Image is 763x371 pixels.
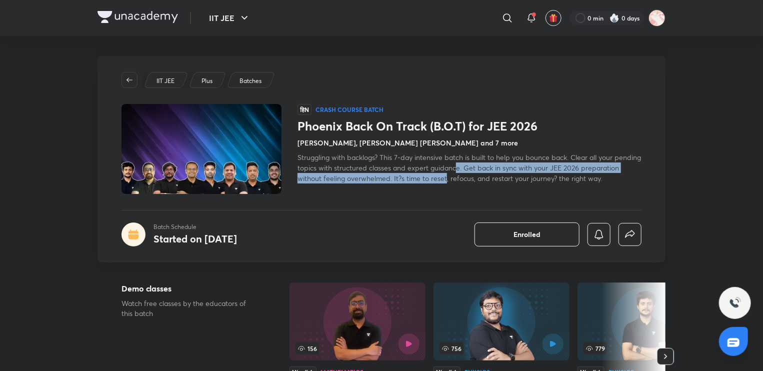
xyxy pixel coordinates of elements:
img: Company Logo [97,11,178,23]
h4: Started on [DATE] [153,232,237,245]
img: streak [609,13,619,23]
button: Enrolled [474,222,579,246]
p: IIT JEE [156,76,174,85]
h4: [PERSON_NAME], [PERSON_NAME] [PERSON_NAME] and 7 more [297,137,518,148]
p: Batch Schedule [153,222,237,231]
a: IIT JEE [155,76,176,85]
img: Kritika Singh [648,9,665,26]
h1: Phoenix Back On Track (B.O.T) for JEE 2026 [297,119,641,133]
a: Plus [200,76,214,85]
a: Batches [238,76,263,85]
p: Batches [239,76,261,85]
p: Crash course Batch [315,105,383,113]
p: Watch free classes by the educators of this batch [121,298,257,318]
span: 156 [295,342,319,354]
button: IIT JEE [203,8,256,28]
img: ttu [729,297,741,309]
span: हिN [297,104,311,115]
img: avatar [549,13,558,22]
p: Plus [201,76,212,85]
span: Enrolled [513,229,540,239]
h5: Demo classes [121,282,257,294]
span: 756 [439,342,463,354]
img: Thumbnail [120,103,283,195]
button: avatar [545,10,561,26]
a: Company Logo [97,11,178,25]
span: Struggling with backlogs? This 7-day intensive batch is built to help you bounce back. Clear all ... [297,152,641,183]
span: 779 [583,342,607,354]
